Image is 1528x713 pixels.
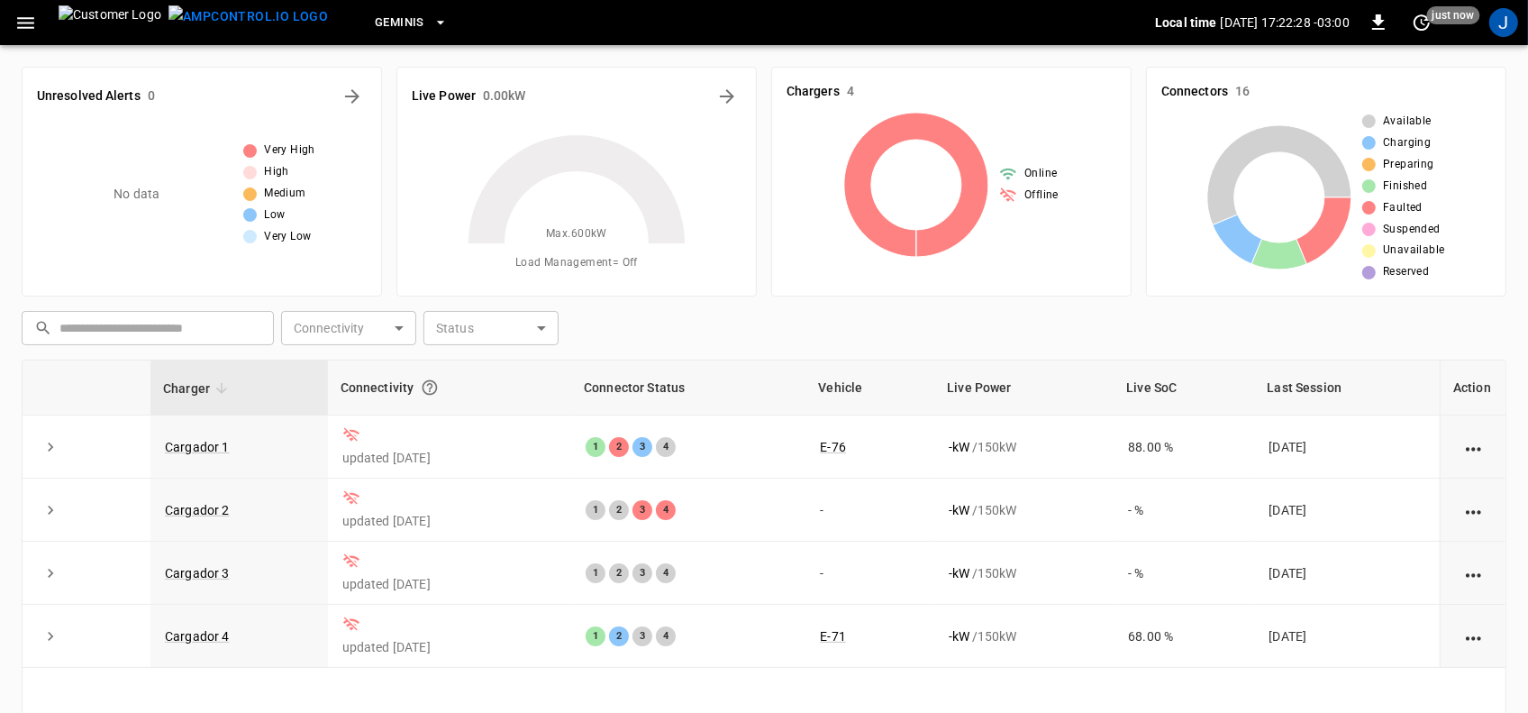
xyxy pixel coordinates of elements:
th: Live Power [934,361,1114,416]
td: [DATE] [1255,542,1441,605]
a: Cargador 4 [165,629,230,644]
img: Customer Logo [59,5,161,40]
a: Cargador 3 [165,566,230,580]
span: Offline [1024,187,1059,205]
div: 2 [609,563,629,583]
button: Geminis [368,5,455,41]
button: Energy Overview [713,82,741,111]
div: 3 [632,500,652,520]
div: / 150 kW [949,564,1099,582]
h6: 16 [1235,82,1250,102]
a: Cargador 1 [165,440,230,454]
p: No data [114,185,159,204]
span: Reserved [1383,263,1429,281]
h6: Connectors [1161,82,1228,102]
td: 88.00 % [1114,416,1254,479]
span: Suspended [1383,221,1441,239]
div: action cell options [1462,627,1485,645]
a: Cargador 2 [165,503,230,517]
div: 3 [632,437,652,457]
div: 2 [609,500,629,520]
a: E-71 [820,629,846,644]
h6: 0 [148,87,155,106]
div: 3 [632,563,652,583]
button: expand row [37,623,64,650]
div: 1 [586,500,605,520]
td: [DATE] [1255,479,1441,542]
h6: Unresolved Alerts [37,87,141,106]
p: updated [DATE] [342,638,557,656]
td: - [805,479,934,542]
td: [DATE] [1255,416,1441,479]
div: 4 [656,563,676,583]
div: 2 [609,626,629,646]
span: Geminis [375,13,424,33]
p: - kW [949,564,969,582]
p: Local time [1155,14,1217,32]
p: - kW [949,501,969,519]
span: Preparing [1383,156,1434,174]
p: - kW [949,627,969,645]
th: Live SoC [1114,361,1254,416]
div: 2 [609,437,629,457]
td: 68.00 % [1114,605,1254,668]
div: 4 [656,626,676,646]
p: updated [DATE] [342,449,557,467]
th: Vehicle [805,361,934,416]
span: Load Management = Off [515,254,638,272]
span: Available [1383,113,1432,131]
th: Connector Status [571,361,805,416]
td: [DATE] [1255,605,1441,668]
th: Action [1440,361,1505,416]
button: set refresh interval [1407,8,1436,37]
div: action cell options [1462,501,1485,519]
div: / 150 kW [949,501,1099,519]
span: Very High [264,142,315,160]
td: - % [1114,542,1254,605]
p: updated [DATE] [342,575,557,593]
button: Connection between the charger and our software. [414,371,446,404]
h6: 4 [847,82,854,102]
h6: Live Power [412,87,476,106]
div: 4 [656,500,676,520]
span: High [264,163,289,181]
button: expand row [37,497,64,524]
button: expand row [37,560,64,587]
div: 3 [632,626,652,646]
h6: 0.00 kW [483,87,526,106]
div: 1 [586,437,605,457]
span: Very Low [264,228,311,246]
span: Charging [1383,134,1431,152]
div: / 150 kW [949,627,1099,645]
td: - % [1114,479,1254,542]
span: Online [1024,165,1057,183]
h6: Chargers [787,82,840,102]
span: Medium [264,185,305,203]
div: action cell options [1462,438,1485,456]
div: 4 [656,437,676,457]
span: Unavailable [1383,242,1444,260]
p: [DATE] 17:22:28 -03:00 [1221,14,1350,32]
a: E-76 [820,440,846,454]
div: / 150 kW [949,438,1099,456]
button: All Alerts [338,82,367,111]
div: Connectivity [341,371,559,404]
span: Low [264,206,285,224]
span: Max. 600 kW [546,225,607,243]
p: - kW [949,438,969,456]
td: - [805,542,934,605]
img: ampcontrol.io logo [168,5,328,28]
span: Faulted [1383,199,1423,217]
span: Charger [163,378,233,399]
span: just now [1427,6,1480,24]
th: Last Session [1255,361,1441,416]
div: 1 [586,563,605,583]
div: profile-icon [1489,8,1518,37]
div: action cell options [1462,564,1485,582]
div: 1 [586,626,605,646]
p: updated [DATE] [342,512,557,530]
button: expand row [37,434,64,461]
span: Finished [1383,178,1427,196]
